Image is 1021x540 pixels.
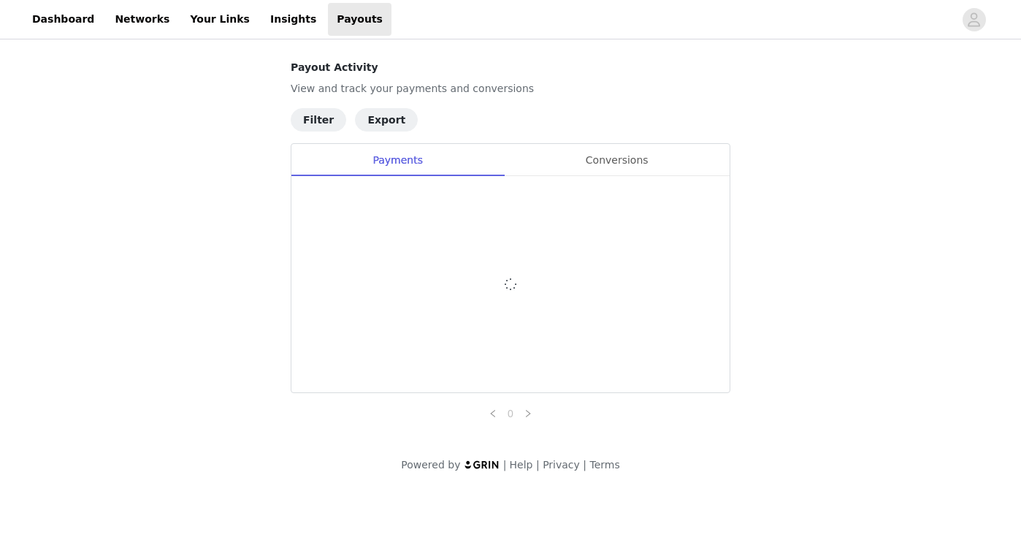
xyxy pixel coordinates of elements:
li: 0 [502,405,519,422]
a: Insights [261,3,325,36]
a: Dashboard [23,3,103,36]
div: avatar [967,8,981,31]
li: Previous Page [484,405,502,422]
p: View and track your payments and conversions [291,81,730,96]
button: Export [355,108,418,132]
button: Filter [291,108,346,132]
a: Privacy [543,459,580,471]
span: Powered by [401,459,460,471]
span: | [583,459,586,471]
a: Payouts [328,3,391,36]
i: icon: left [489,409,497,418]
div: Payments [291,144,504,177]
a: Help [510,459,533,471]
li: Next Page [519,405,537,422]
a: Your Links [181,3,259,36]
a: 0 [502,406,519,422]
img: logo [464,460,500,469]
i: icon: right [524,409,532,418]
span: | [503,459,507,471]
span: | [536,459,540,471]
a: Networks [106,3,178,36]
h4: Payout Activity [291,60,730,75]
div: Conversions [504,144,730,177]
a: Terms [589,459,619,471]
